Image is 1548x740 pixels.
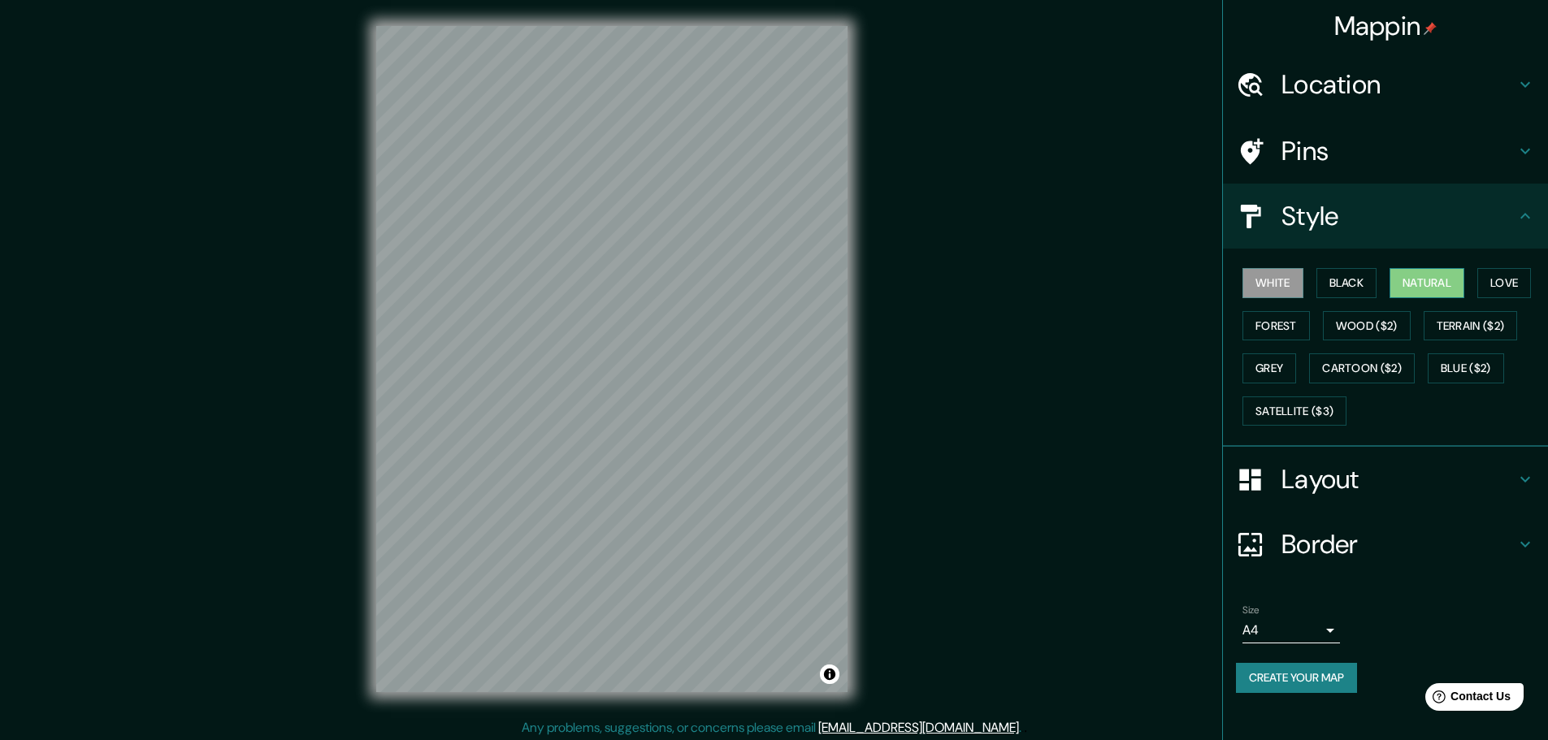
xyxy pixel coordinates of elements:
div: Style [1223,184,1548,249]
h4: Style [1281,200,1515,232]
button: White [1242,268,1303,298]
p: Any problems, suggestions, or concerns please email . [522,718,1021,738]
h4: Pins [1281,135,1515,167]
div: Location [1223,52,1548,117]
div: Border [1223,512,1548,577]
button: Black [1316,268,1377,298]
button: Create your map [1236,663,1357,693]
button: Grey [1242,353,1296,383]
h4: Layout [1281,463,1515,495]
button: Cartoon ($2) [1309,353,1415,383]
img: pin-icon.png [1424,22,1437,35]
div: Pins [1223,119,1548,184]
button: Satellite ($3) [1242,396,1346,426]
button: Natural [1390,268,1464,298]
button: Love [1477,268,1531,298]
div: . [1021,718,1024,738]
h4: Mappin [1334,10,1437,42]
button: Blue ($2) [1428,353,1504,383]
canvas: Map [376,26,848,692]
div: . [1024,718,1027,738]
h4: Border [1281,528,1515,560]
button: Terrain ($2) [1424,311,1518,341]
a: [EMAIL_ADDRESS][DOMAIN_NAME] [818,719,1019,736]
iframe: Help widget launcher [1403,677,1530,722]
button: Wood ($2) [1323,311,1411,341]
button: Forest [1242,311,1310,341]
div: A4 [1242,617,1340,643]
button: Toggle attribution [820,664,839,684]
h4: Location [1281,68,1515,101]
label: Size [1242,604,1260,617]
div: Layout [1223,447,1548,512]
